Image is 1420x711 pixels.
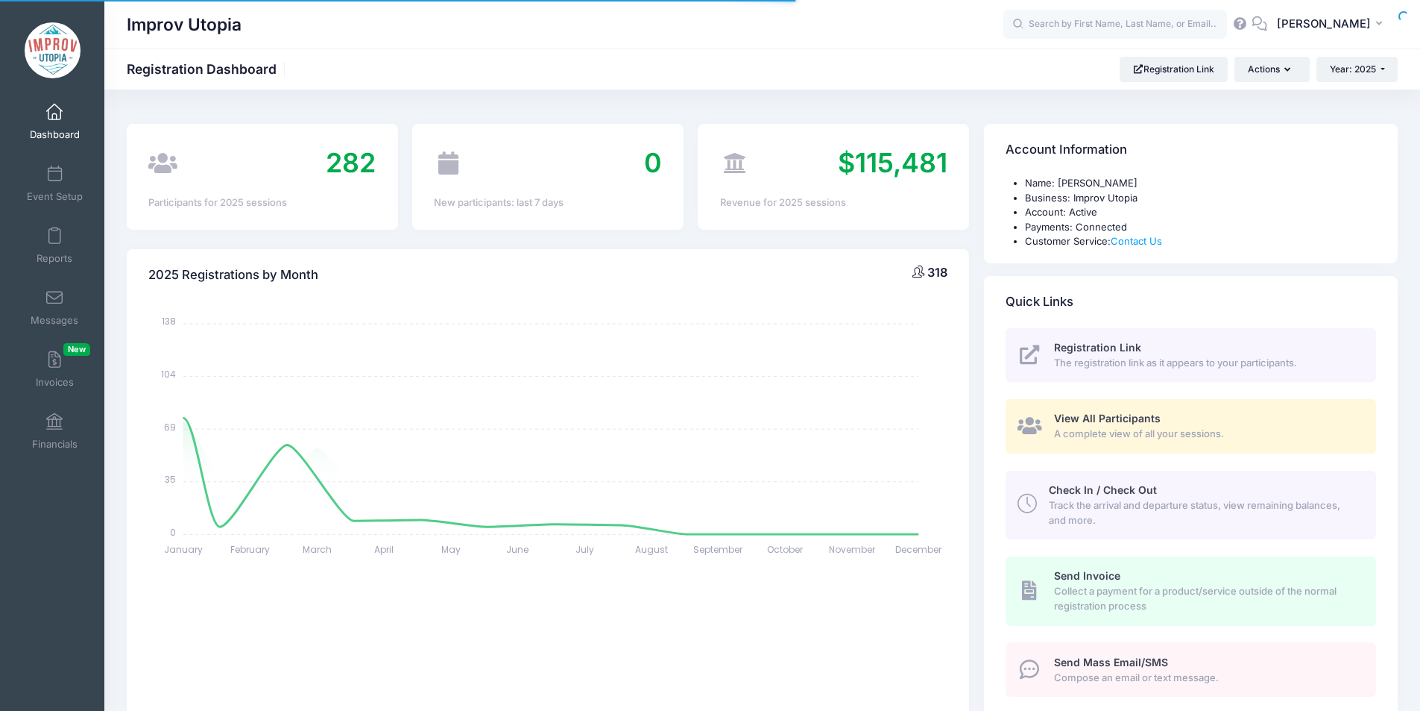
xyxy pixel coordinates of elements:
[1330,63,1376,75] span: Year: 2025
[1049,498,1359,527] span: Track the arrival and departure status, view remaining balances, and more.
[303,543,332,556] tspan: March
[507,543,529,556] tspan: June
[1006,281,1073,323] h4: Quick Links
[162,315,176,328] tspan: 138
[1054,656,1168,668] span: Send Mass Email/SMS
[1054,427,1359,442] span: A complete view of all your sessions.
[19,405,90,457] a: Financials
[19,95,90,148] a: Dashboard
[1025,234,1376,249] li: Customer Service:
[30,128,80,141] span: Dashboard
[374,543,394,556] tspan: April
[1111,235,1162,247] a: Contact Us
[19,343,90,395] a: InvoicesNew
[1049,483,1157,496] span: Check In / Check Out
[63,343,90,356] span: New
[1025,205,1376,220] li: Account: Active
[1054,412,1161,425] span: View All Participants
[1006,328,1376,383] a: Registration Link The registration link as it appears to your participants.
[1006,399,1376,454] a: View All Participants A complete view of all your sessions.
[148,195,376,210] div: Participants for 2025 sessions
[1054,356,1359,371] span: The registration link as it appears to your participants.
[25,22,81,78] img: Improv Utopia
[1234,57,1309,82] button: Actions
[1120,57,1228,82] a: Registration Link
[441,543,461,556] tspan: May
[27,190,83,203] span: Event Setup
[165,473,176,486] tspan: 35
[1003,10,1227,40] input: Search by First Name, Last Name, or Email...
[694,543,744,556] tspan: September
[896,543,943,556] tspan: December
[1006,557,1376,625] a: Send Invoice Collect a payment for a product/service outside of the normal registration process
[161,368,176,380] tspan: 104
[164,543,203,556] tspan: January
[1316,57,1398,82] button: Year: 2025
[326,146,376,179] span: 282
[434,195,661,210] div: New participants: last 7 days
[230,543,270,556] tspan: February
[1006,471,1376,539] a: Check In / Check Out Track the arrival and departure status, view remaining balances, and more.
[720,195,947,210] div: Revenue for 2025 sessions
[127,61,289,77] h1: Registration Dashboard
[1006,129,1127,172] h4: Account Information
[1006,642,1376,697] a: Send Mass Email/SMS Compose an email or text message.
[148,254,318,296] h4: 2025 Registrations by Month
[164,420,176,433] tspan: 69
[1054,671,1359,686] span: Compose an email or text message.
[32,438,78,451] span: Financials
[1054,584,1359,613] span: Collect a payment for a product/service outside of the normal registration process
[927,265,947,280] span: 318
[829,543,876,556] tspan: November
[1054,569,1120,582] span: Send Invoice
[36,376,74,389] span: Invoices
[19,219,90,272] a: Reports
[31,314,78,327] span: Messages
[19,157,90,210] a: Event Setup
[767,543,804,556] tspan: October
[1025,176,1376,191] li: Name: [PERSON_NAME]
[838,146,947,179] span: $115,481
[1267,7,1398,42] button: [PERSON_NAME]
[1277,16,1371,32] span: [PERSON_NAME]
[19,281,90,333] a: Messages
[37,252,72,265] span: Reports
[635,543,668,556] tspan: August
[575,543,594,556] tspan: July
[127,7,242,42] h1: Improv Utopia
[1025,220,1376,235] li: Payments: Connected
[1054,341,1141,354] span: Registration Link
[170,525,176,538] tspan: 0
[1025,191,1376,206] li: Business: Improv Utopia
[644,146,662,179] span: 0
